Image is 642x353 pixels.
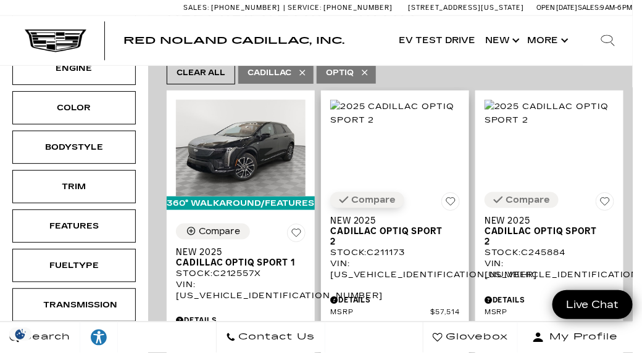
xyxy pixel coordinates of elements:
[123,36,344,46] a: Red Noland Cadillac, Inc.
[423,322,518,353] a: Glovebox
[596,192,614,216] button: Save Vehicle
[12,52,136,85] div: EngineEngine
[19,329,70,346] span: Search
[430,309,460,318] span: $57,514
[12,170,136,203] div: TrimTrim
[12,91,136,124] div: ColorColor
[12,249,136,282] div: FueltypeFueltype
[485,258,614,280] div: VIN: [US_VEHICLE_IDENTIFICATION_NUMBER]
[560,298,625,312] span: Live Chat
[43,298,105,312] div: Transmission
[485,216,605,226] span: New 2025
[6,328,35,341] img: Opt-Out Icon
[485,247,614,258] div: Stock : C245884
[176,258,296,268] span: Cadillac OPTIQ Sport 1
[330,258,460,280] div: VIN: [US_VEHICLE_IDENTIFICATION_NUMBER]
[536,4,577,12] span: Open [DATE]
[544,329,619,346] span: My Profile
[518,322,633,353] button: Open user profile menu
[522,16,571,65] button: More
[176,247,306,268] a: New 2025Cadillac OPTIQ Sport 1
[177,65,225,81] span: Clear All
[43,259,105,272] div: Fueltype
[330,309,430,318] span: MSRP
[176,247,296,258] span: New 2025
[443,329,508,346] span: Glovebox
[287,224,306,247] button: Save Vehicle
[176,224,250,240] button: Compare Vehicle
[43,140,105,154] div: Bodystyle
[43,180,105,193] div: Trim
[485,309,614,318] a: MSRP $58,190
[176,315,306,327] div: Pricing Details - New 2025 Cadillac OPTIQ Sport 1
[330,309,460,318] a: MSRP $57,514
[394,16,480,65] a: EV Test Drive
[80,322,118,353] a: Explore your accessibility options
[183,4,283,11] a: Sales: [PHONE_NUMBER]
[283,4,396,11] a: Service: [PHONE_NUMBER]
[330,294,460,306] div: Pricing Details - New 2025 Cadillac OPTIQ Sport 2
[12,131,136,164] div: BodystyleBodystyle
[601,4,633,12] span: 9 AM-6 PM
[485,100,614,127] img: 2025 Cadillac OPTIQ Sport 2
[43,62,105,75] div: Engine
[6,328,35,341] section: Click to Open Cookie Consent Modal
[323,4,393,12] span: [PHONE_NUMBER]
[330,100,460,127] img: 2025 Cadillac OPTIQ Sport 2
[441,192,460,216] button: Save Vehicle
[216,322,325,353] a: Contact Us
[330,247,460,258] div: Stock : C211173
[123,34,344,46] span: Red Noland Cadillac, Inc.
[43,219,105,233] div: Features
[248,65,291,81] span: Cadillac
[330,192,404,208] button: Vehicle Added To Compare List
[351,195,395,206] div: Compare
[480,16,522,65] a: New
[485,294,614,306] div: Pricing Details - New 2025 Cadillac OPTIQ Sport 2
[176,100,306,197] img: 2025 Cadillac OPTIQ Sport 1
[183,4,209,12] span: Sales:
[326,65,354,81] span: Optiq
[578,4,601,12] span: Sales:
[80,328,117,347] div: Explore your accessibility options
[288,4,322,12] span: Service:
[485,216,614,247] a: New 2025Cadillac OPTIQ Sport 2
[485,192,559,208] button: Vehicle Added To Compare List
[330,216,460,247] a: New 2025Cadillac OPTIQ Sport 2
[330,226,451,247] span: Cadillac OPTIQ Sport 2
[236,329,315,346] span: Contact Us
[506,195,549,206] div: Compare
[211,4,280,12] span: [PHONE_NUMBER]
[176,279,306,301] div: VIN: [US_VEHICLE_IDENTIFICATION_NUMBER]
[167,197,315,210] div: 360° WalkAround/Features
[12,288,136,322] div: TransmissionTransmission
[485,309,583,318] span: MSRP
[552,290,633,319] a: Live Chat
[176,268,306,279] div: Stock : C212557X
[12,209,136,243] div: FeaturesFeatures
[199,226,240,237] div: Compare
[408,4,524,12] a: [STREET_ADDRESS][US_STATE]
[330,216,451,226] span: New 2025
[485,226,605,247] span: Cadillac OPTIQ Sport 2
[25,29,86,52] img: Cadillac Dark Logo with Cadillac White Text
[43,101,105,115] div: Color
[583,16,633,65] div: Search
